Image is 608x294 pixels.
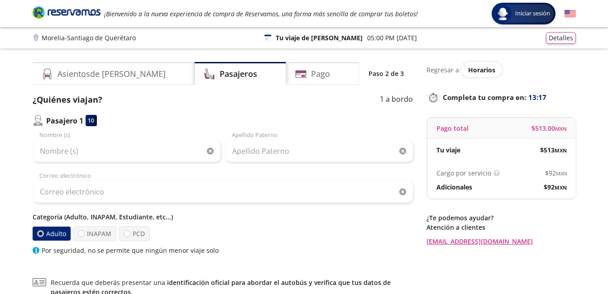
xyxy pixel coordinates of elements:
p: 05:00 PM [DATE] [367,33,417,43]
span: $ 92 [545,168,567,178]
a: [EMAIL_ADDRESS][DOMAIN_NAME] [426,237,576,246]
p: ¿Quiénes viajan? [33,94,102,106]
span: 13:17 [528,92,546,103]
input: Nombre (s) [33,140,220,162]
p: Completa tu compra en : [426,91,576,104]
p: Pasajero 1 [46,115,83,126]
p: Tu viaje [436,145,460,155]
small: MXN [556,170,567,177]
p: Tu viaje de [PERSON_NAME] [276,33,363,43]
span: Horarios [468,66,495,74]
h4: Asientos de [PERSON_NAME] [57,68,166,80]
input: Correo electrónico [33,180,413,203]
p: ¿Te podemos ayudar? [426,213,576,223]
p: Categoría (Adulto, INAPAM, Estudiante, etc...) [33,212,413,222]
small: MXN [555,184,567,191]
span: $ 513.00 [531,123,567,133]
button: Detalles [546,32,576,44]
p: Pago total [436,123,469,133]
h4: Pago [311,68,330,80]
em: ¡Bienvenido a la nueva experiencia de compra de Reservamos, una forma más sencilla de comprar tus... [104,9,418,18]
div: Regresar a ver horarios [426,62,576,77]
p: Atención a clientes [426,223,576,232]
small: MXN [555,147,567,154]
span: $ 513 [540,145,567,155]
p: 1 a bordo [380,94,413,106]
p: Cargo por servicio [436,168,491,178]
small: MXN [555,125,567,132]
h4: Pasajeros [220,68,257,80]
p: Regresar a [426,65,459,75]
span: $ 92 [544,182,567,192]
button: English [565,8,576,19]
div: 10 [86,115,97,126]
a: Brand Logo [33,5,101,22]
p: Morelia - Santiago de Querétaro [42,33,136,43]
label: Adulto [32,227,70,241]
p: Paso 2 de 3 [369,69,404,78]
i: Brand Logo [33,5,101,19]
input: Apellido Paterno [225,140,413,162]
label: PCD [119,226,150,241]
span: Iniciar sesión [512,9,554,18]
label: INAPAM [73,226,116,241]
p: Por seguridad, no se permite que ningún menor viaje solo [42,246,219,255]
p: Adicionales [436,182,472,192]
